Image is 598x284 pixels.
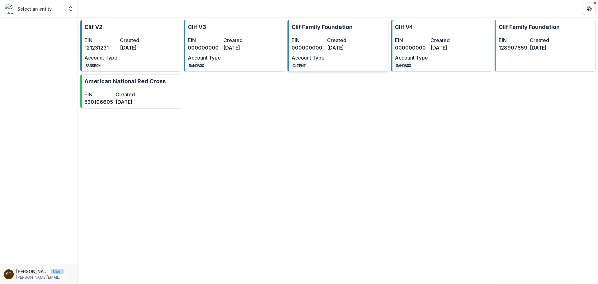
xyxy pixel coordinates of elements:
a: Clif V3EIN000000000Created[DATE]Account TypeSANDBOX [184,20,285,72]
dt: Account Type [84,54,117,61]
p: Clif Family Foundation [292,23,353,31]
dt: EIN [292,36,325,44]
dd: [DATE] [530,44,558,51]
dt: EIN [499,36,527,44]
code: SANDBOX [84,62,102,69]
a: Clif Family FoundationEIN128907659Created[DATE] [495,20,596,72]
dt: EIN [395,36,428,44]
p: Clif V3 [188,23,206,31]
dd: [DATE] [430,44,463,51]
dd: [DATE] [327,44,360,51]
dt: Created [223,36,256,44]
button: Open entity switcher [66,2,75,15]
dt: Created [327,36,360,44]
code: SANDBOX [395,62,412,69]
button: More [66,271,74,278]
img: Select an entity [5,4,15,14]
p: [PERSON_NAME][EMAIL_ADDRESS][DOMAIN_NAME] [16,275,64,280]
dd: 128907659 [499,44,527,51]
a: Clif V4EIN000000000Created[DATE]Account TypeSANDBOX [391,20,492,72]
p: Clif Family Foundation [499,23,560,31]
dd: [DATE] [116,98,144,106]
dt: EIN [188,36,221,44]
dt: Created [120,36,153,44]
dd: 000000000 [395,44,428,51]
dd: 121231231 [84,44,117,51]
p: [PERSON_NAME] [16,268,49,275]
dt: Account Type [188,54,221,61]
dd: 000000000 [188,44,221,51]
p: User [51,269,64,274]
dt: Created [116,91,144,98]
div: Sarah Grady [6,272,12,276]
dt: EIN [84,36,117,44]
p: Clif V4 [395,23,413,31]
code: SANDBOX [188,62,205,69]
dd: 530196605 [84,98,113,106]
dd: 000000000 [292,44,325,51]
p: American National Red Cross [84,77,166,85]
button: Get Help [583,2,596,15]
dt: Created [430,36,463,44]
dt: Created [530,36,558,44]
dt: Account Type [292,54,325,61]
p: Select an entity [17,6,52,12]
code: CLIENT [292,62,306,69]
dd: [DATE] [120,44,153,51]
dt: EIN [84,91,113,98]
a: American National Red CrossEIN530196605Created[DATE] [80,74,181,108]
a: Clif Family FoundationEIN000000000Created[DATE]Account TypeCLIENT [287,20,388,72]
p: Clif V2 [84,23,102,31]
a: Clif V2EIN121231231Created[DATE]Account TypeSANDBOX [80,20,181,72]
dt: Account Type [395,54,428,61]
dd: [DATE] [223,44,256,51]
